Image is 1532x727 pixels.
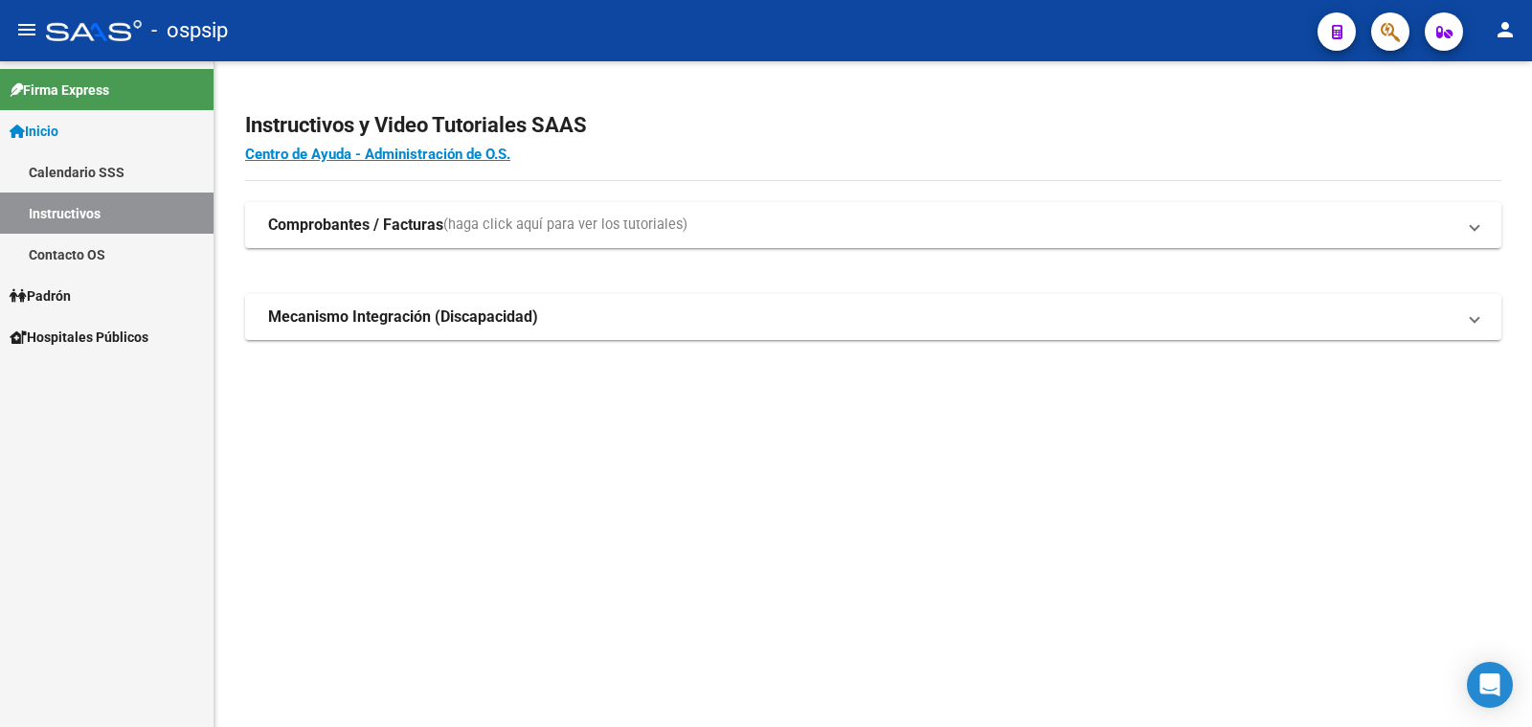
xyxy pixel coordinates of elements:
span: - ospsip [151,10,228,52]
div: Open Intercom Messenger [1467,662,1513,708]
mat-expansion-panel-header: Mecanismo Integración (Discapacidad) [245,294,1501,340]
span: Firma Express [10,80,109,101]
h2: Instructivos y Video Tutoriales SAAS [245,107,1501,144]
strong: Comprobantes / Facturas [268,215,443,236]
span: Inicio [10,121,58,142]
mat-expansion-panel-header: Comprobantes / Facturas(haga click aquí para ver los tutoriales) [245,202,1501,248]
span: Hospitales Públicos [10,327,148,348]
a: Centro de Ayuda - Administración de O.S. [245,146,510,163]
span: Padrón [10,285,71,307]
strong: Mecanismo Integración (Discapacidad) [268,307,538,328]
mat-icon: menu [15,18,38,41]
mat-icon: person [1494,18,1517,41]
span: (haga click aquí para ver los tutoriales) [443,215,687,236]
